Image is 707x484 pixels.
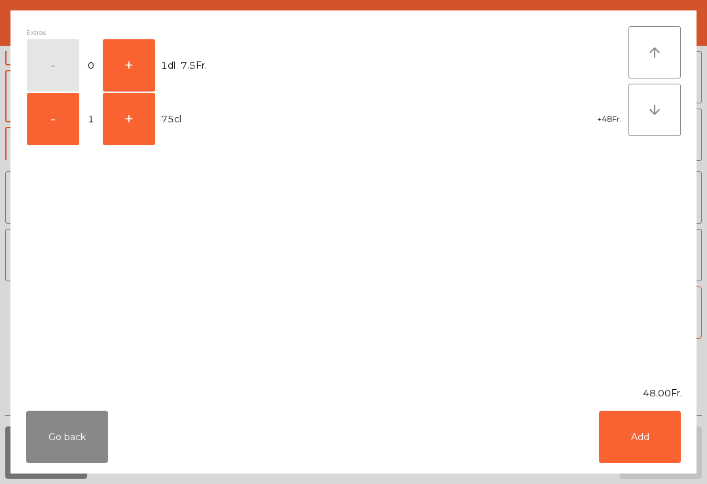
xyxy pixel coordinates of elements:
i: arrow_upward [647,44,662,60]
span: 0 [81,57,101,75]
button: - [27,93,79,145]
span: 7.5Fr. [181,57,207,75]
i: arrow_downward [647,102,662,118]
button: + [103,39,155,92]
button: + [103,93,155,145]
span: 75cl [161,111,181,128]
span: 1 [81,111,101,128]
span: 1dl [161,57,175,75]
div: Extras [26,26,628,39]
button: Add [599,411,681,463]
button: arrow_upward [628,26,681,78]
span: +48Fr. [597,112,622,127]
button: arrow_downward [628,84,681,136]
button: Go back [26,411,108,463]
div: 48.00Fr. [10,387,697,400]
